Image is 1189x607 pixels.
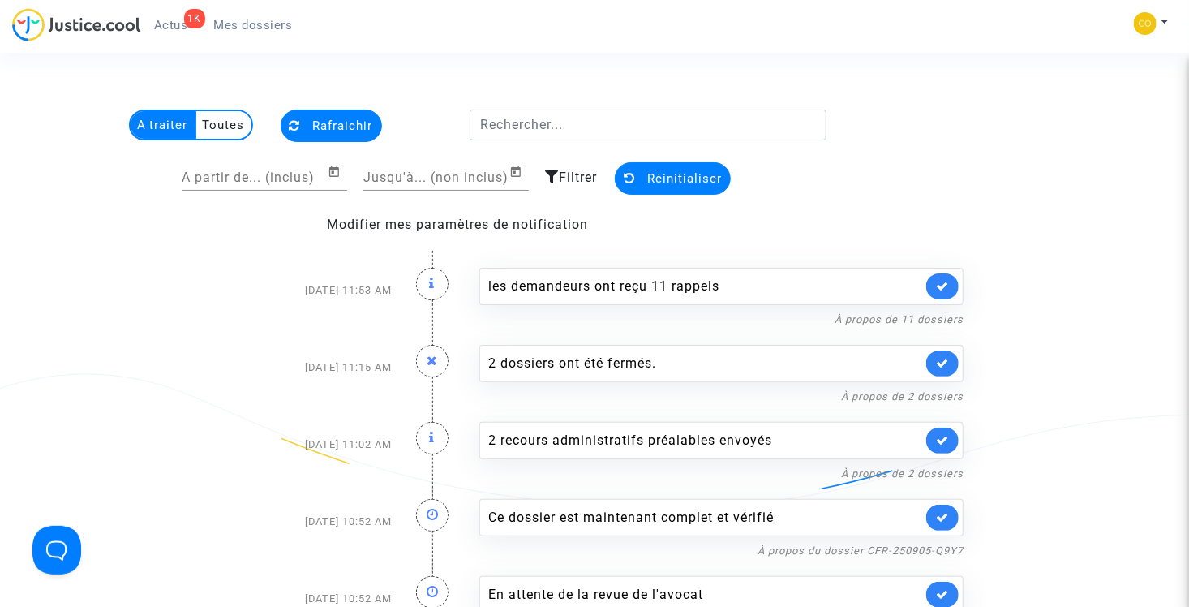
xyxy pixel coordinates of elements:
multi-toggle-item: A traiter [131,111,196,139]
a: Modifier mes paramètres de notification [327,217,588,232]
div: 2 recours administratifs préalables envoyés [488,431,922,450]
div: 2 dossiers ont été fermés. [488,354,922,373]
a: Mes dossiers [201,13,306,37]
multi-toggle-item: Toutes [196,111,251,139]
button: Rafraichir [281,110,382,142]
div: [DATE] 11:02 AM [212,406,403,483]
span: Rafraichir [313,118,373,133]
input: Rechercher... [470,110,827,140]
img: jc-logo.svg [12,8,141,41]
span: Réinitialiser [647,171,722,186]
div: En attente de la revue de l'avocat [488,585,922,605]
div: 1K [184,9,205,28]
img: 5a13cfc393247f09c958b2f13390bacc [1134,12,1157,35]
a: À propos du dossier CFR-250905-Q9Y7 [758,545,964,557]
span: Mes dossiers [214,18,293,32]
a: À propos de 11 dossiers [835,313,964,325]
a: À propos de 2 dossiers [841,390,964,403]
a: 1KActus [141,13,201,37]
div: les demandeurs ont reçu 11 rappels [488,277,922,296]
span: Filtrer [559,170,597,185]
button: Open calendar [328,162,347,182]
span: Actus [154,18,188,32]
div: Ce dossier est maintenant complet et vérifié [488,508,922,527]
iframe: Help Scout Beacon - Open [32,526,81,575]
div: [DATE] 11:15 AM [212,329,403,406]
button: Réinitialiser [615,162,731,195]
div: [DATE] 11:53 AM [212,252,403,329]
div: [DATE] 10:52 AM [212,483,403,560]
a: À propos de 2 dossiers [841,467,964,480]
button: Open calendar [509,162,529,182]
